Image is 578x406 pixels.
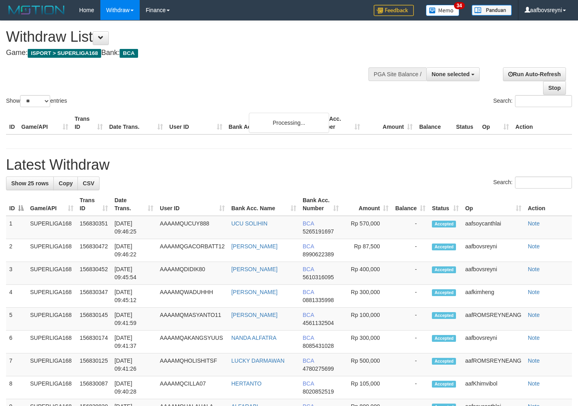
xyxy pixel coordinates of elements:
[6,4,67,16] img: MOTION_logo.png
[528,220,540,227] a: Note
[111,285,157,308] td: [DATE] 09:45:12
[231,357,285,364] a: LUCKY DARMAWAN
[431,71,470,77] span: None selected
[392,308,429,331] td: -
[77,285,112,308] td: 156830347
[120,49,138,58] span: BCA
[528,380,540,387] a: Note
[27,353,77,376] td: SUPERLIGA168
[462,331,525,353] td: aafbovsreyni
[342,376,392,399] td: Rp 105,000
[77,177,100,190] a: CSV
[157,285,228,308] td: AAAAMQWADUHHH
[106,112,166,134] th: Date Trans.
[249,113,329,133] div: Processing...
[231,220,267,227] a: UCU SOLIHIN
[528,266,540,272] a: Note
[416,112,453,134] th: Balance
[77,331,112,353] td: 156830174
[392,285,429,308] td: -
[462,353,525,376] td: aafROMSREYNEANG
[6,95,67,107] label: Show entries
[6,376,27,399] td: 8
[157,308,228,331] td: AAAAMQMASYANTO11
[77,262,112,285] td: 156830452
[157,331,228,353] td: AAAAMQAKANGSYUUS
[528,357,540,364] a: Note
[392,239,429,262] td: -
[27,376,77,399] td: SUPERLIGA168
[303,243,314,250] span: BCA
[59,180,73,187] span: Copy
[303,266,314,272] span: BCA
[512,112,572,134] th: Action
[342,193,392,216] th: Amount: activate to sort column ascending
[528,312,540,318] a: Note
[342,262,392,285] td: Rp 400,000
[432,266,456,273] span: Accepted
[157,216,228,239] td: AAAAMQUCUY888
[6,112,18,134] th: ID
[515,177,572,189] input: Search:
[479,112,512,134] th: Op
[6,239,27,262] td: 2
[231,243,277,250] a: [PERSON_NAME]
[6,308,27,331] td: 5
[528,243,540,250] a: Note
[432,312,456,319] span: Accepted
[226,112,311,134] th: Bank Acc. Name
[493,95,572,107] label: Search:
[157,262,228,285] td: AAAAMQDIDIK80
[111,193,157,216] th: Date Trans.: activate to sort column ascending
[111,353,157,376] td: [DATE] 09:41:26
[6,353,27,376] td: 7
[462,376,525,399] td: aafKhimvibol
[6,29,377,45] h1: Withdraw List
[77,239,112,262] td: 156830472
[303,357,314,364] span: BCA
[303,365,334,372] span: Copy 4780275699 to clipboard
[426,67,480,81] button: None selected
[462,193,525,216] th: Op: activate to sort column ascending
[166,112,226,134] th: User ID
[462,239,525,262] td: aafbovsreyni
[77,193,112,216] th: Trans ID: activate to sort column ascending
[342,353,392,376] td: Rp 500,000
[303,297,334,303] span: Copy 0881335998 to clipboard
[6,216,27,239] td: 1
[27,216,77,239] td: SUPERLIGA168
[303,388,334,395] span: Copy 8020852519 to clipboard
[77,353,112,376] td: 156830125
[27,262,77,285] td: SUPERLIGA168
[83,180,94,187] span: CSV
[6,157,572,173] h1: Latest Withdraw
[27,239,77,262] td: SUPERLIGA168
[231,312,277,318] a: [PERSON_NAME]
[299,193,342,216] th: Bank Acc. Number: activate to sort column ascending
[231,335,277,341] a: NANDA ALFATRA
[528,335,540,341] a: Note
[303,220,314,227] span: BCA
[503,67,566,81] a: Run Auto-Refresh
[11,180,49,187] span: Show 25 rows
[77,308,112,331] td: 156830145
[392,216,429,239] td: -
[111,262,157,285] td: [DATE] 09:45:54
[303,228,334,235] span: Copy 5265191697 to clipboard
[515,95,572,107] input: Search:
[342,239,392,262] td: Rp 87,500
[528,289,540,295] a: Note
[342,331,392,353] td: Rp 300,000
[342,285,392,308] td: Rp 300,000
[157,193,228,216] th: User ID: activate to sort column ascending
[303,380,314,387] span: BCA
[231,380,261,387] a: HERTANTO
[27,331,77,353] td: SUPERLIGA168
[157,376,228,399] td: AAAAMQCILLA07
[432,221,456,227] span: Accepted
[6,262,27,285] td: 3
[6,177,54,190] a: Show 25 rows
[429,193,462,216] th: Status: activate to sort column ascending
[53,177,78,190] a: Copy
[311,112,363,134] th: Bank Acc. Number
